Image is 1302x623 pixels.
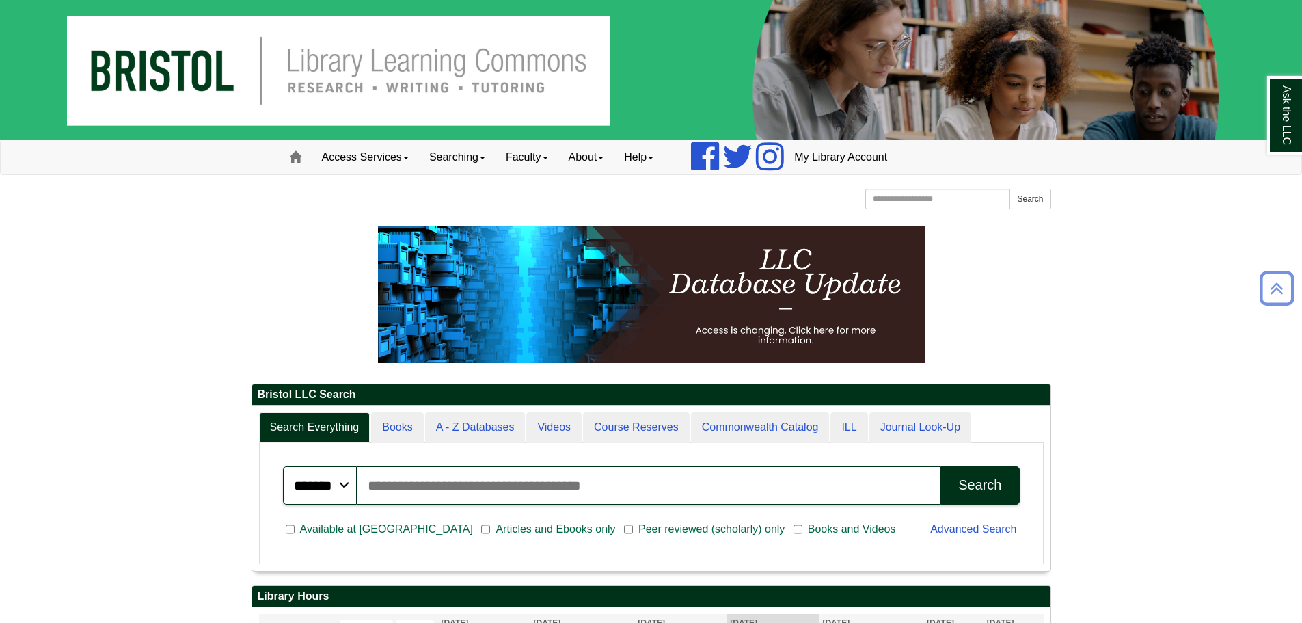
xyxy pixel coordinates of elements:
[425,412,526,443] a: A - Z Databases
[802,521,901,538] span: Books and Videos
[558,140,614,174] a: About
[691,412,830,443] a: Commonwealth Catalog
[624,523,633,535] input: Peer reviewed (scholarly) only
[930,523,1016,535] a: Advanced Search
[371,412,423,443] a: Books
[419,140,496,174] a: Searching
[1255,279,1299,297] a: Back to Top
[633,521,790,538] span: Peer reviewed (scholarly) only
[496,140,558,174] a: Faculty
[940,466,1019,505] button: Search
[784,140,897,174] a: My Library Account
[830,412,867,443] a: ILL
[490,521,621,538] span: Articles and Ebooks only
[1009,189,1050,209] button: Search
[614,140,664,174] a: Help
[252,384,1050,406] h2: Bristol LLC Search
[958,477,1001,493] div: Search
[252,586,1050,607] h2: Library Hours
[869,412,971,443] a: Journal Look-Up
[481,523,490,535] input: Articles and Ebooks only
[295,521,478,538] span: Available at [GEOGRAPHIC_DATA]
[286,523,295,535] input: Available at [GEOGRAPHIC_DATA]
[526,412,582,443] a: Videos
[312,140,419,174] a: Access Services
[583,412,690,443] a: Course Reserves
[378,226,925,363] img: HTML tutorial
[259,412,370,443] a: Search Everything
[794,523,802,535] input: Books and Videos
